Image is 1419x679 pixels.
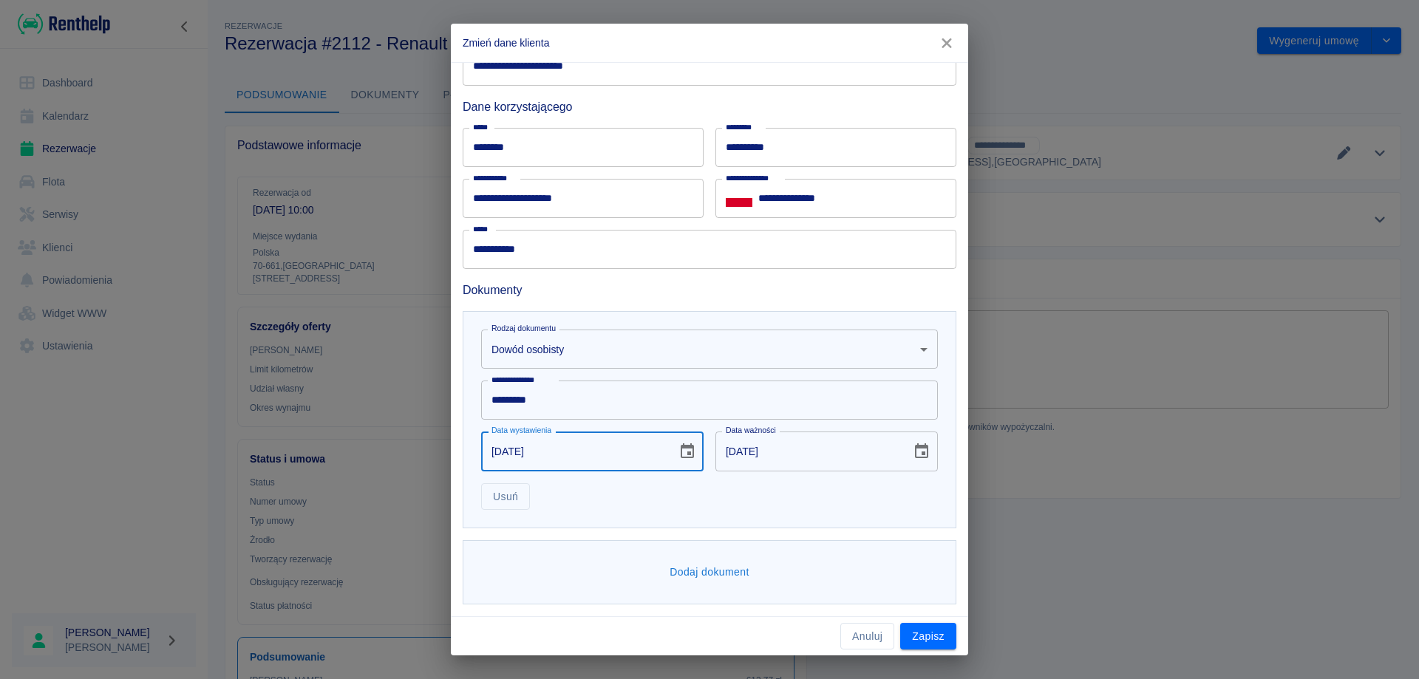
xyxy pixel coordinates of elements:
button: Zapisz [900,623,956,650]
button: Select country [726,187,752,209]
input: DD-MM-YYYY [481,431,667,471]
h6: Dane korzystającego [463,98,956,116]
label: Data wystawienia [491,425,551,436]
h6: Dokumenty [463,281,956,299]
label: Rodzaj dokumentu [491,323,556,334]
button: Usuń [481,483,530,511]
button: Choose date, selected date is 27 lip 2023 [673,437,702,466]
button: Dodaj dokument [664,559,755,586]
button: Anuluj [840,623,894,650]
button: Choose date, selected date is 27 lip 2033 [907,437,936,466]
label: Data ważności [726,425,776,436]
input: DD-MM-YYYY [715,431,901,471]
h2: Zmień dane klienta [451,24,968,62]
div: Dowód osobisty [481,330,938,369]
